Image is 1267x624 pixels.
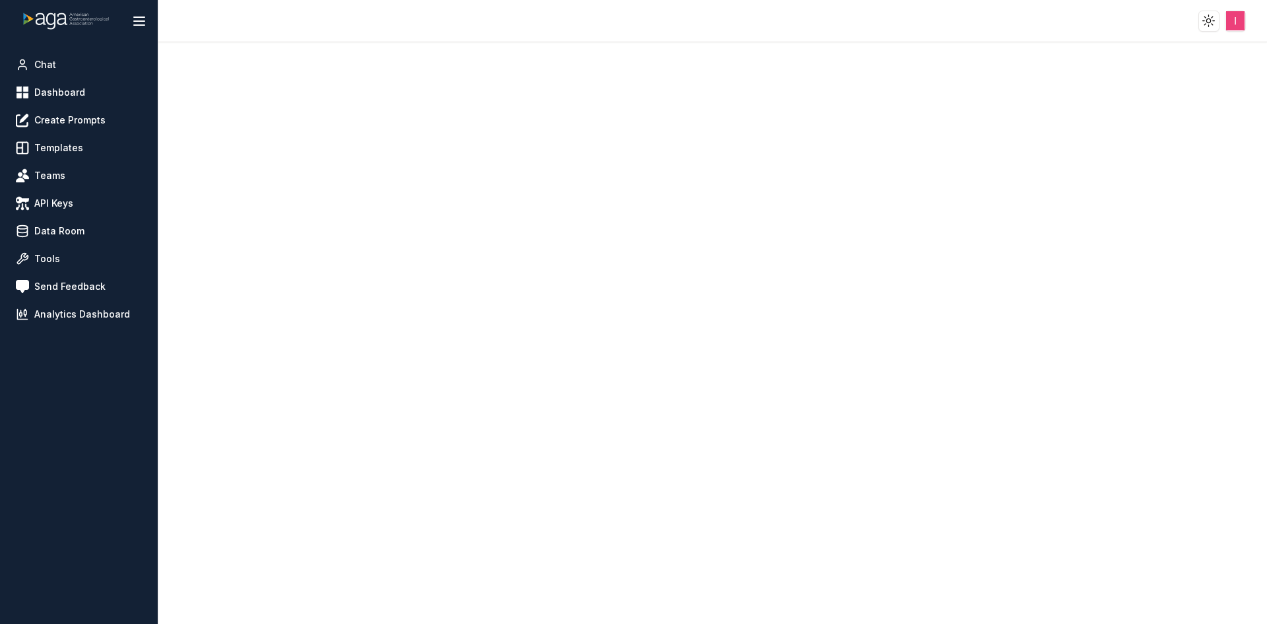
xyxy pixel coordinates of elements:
img: ACg8ocLcalYY8KTZ0qfGg_JirqB37-qlWKk654G7IdWEKZx1cb7MQQ=s96-c [1226,11,1245,30]
a: Analytics Dashboard [11,302,147,326]
a: API Keys [11,191,147,215]
span: Chat [34,58,56,71]
span: Create Prompts [34,114,106,127]
a: Chat [11,53,147,77]
span: Send Feedback [34,280,106,293]
span: Dashboard [34,86,85,99]
span: Tools [34,252,60,265]
span: API Keys [34,197,73,210]
span: Analytics Dashboard [34,308,130,321]
a: Templates [11,136,147,160]
img: feedback [16,280,29,293]
a: Dashboard [11,81,147,104]
a: Teams [11,164,147,188]
span: Teams [34,169,65,182]
span: Data Room [34,225,84,238]
a: Data Room [11,219,147,243]
span: Templates [34,141,83,155]
a: Tools [11,247,147,271]
a: Create Prompts [11,108,147,132]
a: Send Feedback [11,275,147,298]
